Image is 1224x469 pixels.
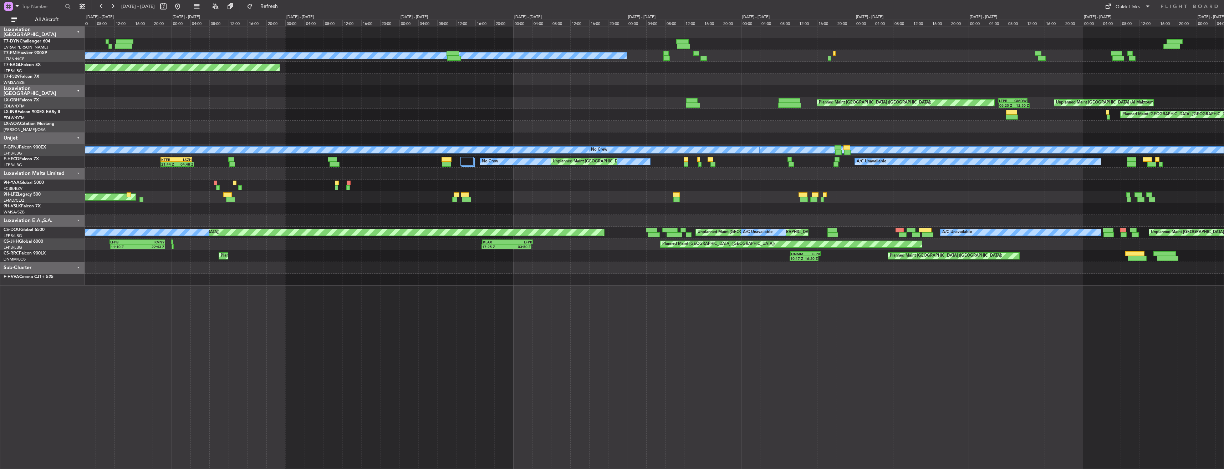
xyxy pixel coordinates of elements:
div: 20:00 [153,20,172,26]
a: DNMM/LOS [4,257,26,262]
div: A/C Unavailable [857,156,886,167]
div: [DATE] - [DATE] [514,14,542,20]
div: Unplanned Maint [GEOGRAPHIC_DATA] ([GEOGRAPHIC_DATA]) [698,227,815,238]
div: 20:00 [266,20,285,26]
a: T7-PJ29Falcon 7X [4,75,39,79]
div: [DATE] - [DATE] [970,14,997,20]
div: 20:00 [1064,20,1083,26]
div: 00:00 [627,20,646,26]
div: LSZH [177,157,192,162]
span: CS-RRC [4,251,19,256]
div: KLAX [483,240,508,244]
div: KTEB [161,157,177,162]
span: Refresh [254,4,284,9]
div: 00:00 [741,20,760,26]
button: All Aircraft [8,14,77,25]
a: F-HECDFalcon 7X [4,157,39,161]
div: 20:00 [722,20,741,26]
div: [DATE] - [DATE] [628,14,656,20]
div: [DATE] - [DATE] [173,14,200,20]
div: 12:00 [798,20,817,26]
div: 00:00 [855,20,874,26]
div: [DATE] - [DATE] [86,14,114,20]
span: 9H-LPZ [4,192,18,197]
span: T7-EAGL [4,63,21,67]
span: [DATE] - [DATE] [121,3,155,10]
div: 16:00 [817,20,836,26]
a: EDLW/DTM [4,115,25,121]
a: 9H-YAAGlobal 5000 [4,181,44,185]
div: 06:20 Z [999,103,1014,107]
a: EDLW/DTM [4,104,25,109]
div: 12:00 [1139,20,1158,26]
span: T7-DYN [4,39,20,44]
span: F-HECD [4,157,19,161]
div: 12:00 [912,20,931,26]
div: LFPB [508,240,532,244]
a: F-GPNJFalcon 900EX [4,145,46,150]
a: 9H-LPZLegacy 500 [4,192,41,197]
div: 00:00 [399,20,418,26]
a: LX-INBFalcon 900EX EASy II [4,110,60,114]
div: A/C Unavailable [743,227,772,238]
div: 21:44 Z [161,162,177,166]
span: LX-AOA [4,122,20,126]
div: 12:00 [570,20,589,26]
div: 04:00 [988,20,1007,26]
div: 04:00 [418,20,437,26]
div: 00:00 [513,20,532,26]
div: Unplanned Maint [GEOGRAPHIC_DATA] (Al Maktoum Intl) [1056,97,1162,108]
div: 20:00 [836,20,855,26]
a: LX-GBHFalcon 7X [4,98,39,102]
a: WMSA/SZB [4,210,25,215]
div: 08:00 [209,20,228,26]
div: 12:50 Z [1014,103,1029,107]
div: Planned Maint [GEOGRAPHIC_DATA] ([GEOGRAPHIC_DATA]) [662,239,775,249]
div: 16:00 [703,20,722,26]
div: DNMM [791,252,805,256]
div: 04:00 [760,20,779,26]
div: Planned Maint [GEOGRAPHIC_DATA] ([GEOGRAPHIC_DATA]) [890,251,1002,261]
div: 20:00 [380,20,399,26]
a: LFMD/CEQ [4,198,24,203]
div: No Crew [482,156,498,167]
div: 16:00 [248,20,266,26]
div: LFPB [999,99,1013,103]
span: T7-PJ29 [4,75,20,79]
div: 16:00 [931,20,950,26]
span: CS-JHH [4,239,19,244]
span: All Aircraft [19,17,75,22]
div: [DATE] - [DATE] [1084,14,1111,20]
a: WMSA/SZB [4,80,25,85]
div: 12:00 [114,20,133,26]
div: 00:00 [1083,20,1102,26]
div: 00:00 [1197,20,1215,26]
a: F-HVVACessna CJ1+ 525 [4,275,53,279]
div: 08:00 [96,20,114,26]
div: 12:00 [456,20,475,26]
div: 16:00 [589,20,608,26]
div: Planned Maint [GEOGRAPHIC_DATA] ([GEOGRAPHIC_DATA]) [221,251,333,261]
div: 20:00 [1178,20,1197,26]
span: CS-DOU [4,228,20,232]
div: 12:00 [684,20,703,26]
div: Quick Links [1116,4,1140,11]
a: LX-AOACitation Mustang [4,122,55,126]
div: [DATE] - [DATE] [856,14,883,20]
div: 16:00 [475,20,494,26]
div: 16:00 [1159,20,1178,26]
a: EVRA/[PERSON_NAME] [4,45,48,50]
a: LFMN/NCE [4,56,25,62]
a: FCBB/BZV [4,186,22,191]
a: LFPB/LBG [4,245,22,250]
div: LFPB [806,252,820,256]
span: 9H-YAA [4,181,20,185]
div: 20:00 [608,20,627,26]
div: LFPB [110,240,137,244]
a: T7-EMIHawker 900XP [4,51,47,55]
div: 00:00 [172,20,190,26]
div: 08:00 [1007,20,1026,26]
a: CS-JHHGlobal 6000 [4,239,43,244]
div: No Crew [591,145,607,155]
div: A/C Unavailable [942,227,972,238]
